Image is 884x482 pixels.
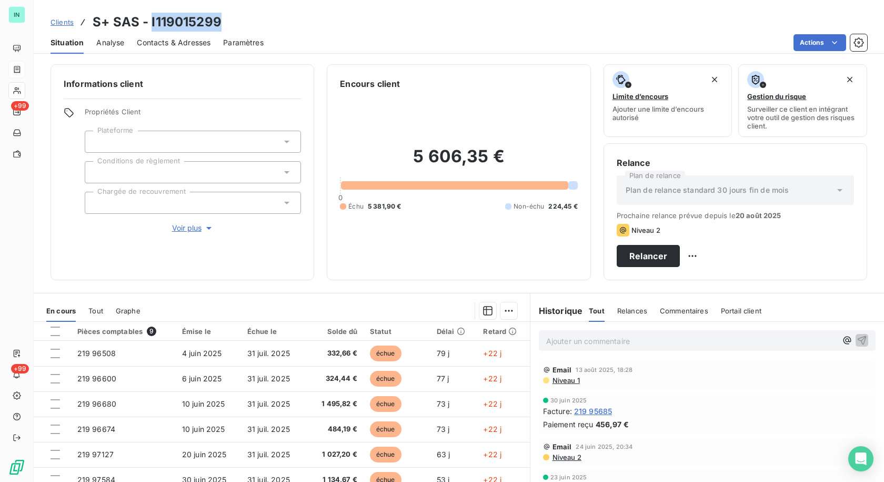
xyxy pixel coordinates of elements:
[551,376,580,385] span: Niveau 1
[182,327,235,336] div: Émise le
[437,450,450,459] span: 63 j
[315,348,357,359] span: 332,66 €
[315,399,357,409] span: 1 495,82 €
[576,444,632,450] span: 24 juin 2025, 20:34
[247,425,290,434] span: 31 juil. 2025
[738,64,867,137] button: Gestion du risqueSurveiller ce client en intégrant votre outil de gestion des risques client.
[437,327,471,336] div: Délai
[550,397,587,404] span: 30 juin 2025
[612,92,668,101] span: Limite d’encours
[574,406,612,417] span: 219 95685
[77,425,115,434] span: 219 96674
[543,419,594,430] span: Paiement reçu
[11,364,29,373] span: +99
[88,307,103,315] span: Tout
[338,193,343,202] span: 0
[247,349,290,358] span: 31 juil. 2025
[77,327,169,336] div: Pièces comptables
[483,349,501,358] span: +22 j
[46,307,76,315] span: En cours
[247,450,290,459] span: 31 juil. 2025
[576,367,632,373] span: 13 août 2025, 18:28
[370,371,401,387] span: échue
[247,374,290,383] span: 31 juil. 2025
[77,349,116,358] span: 219 96508
[437,349,450,358] span: 79 j
[340,146,577,178] h2: 5 606,35 €
[483,374,501,383] span: +22 j
[182,349,222,358] span: 4 juin 2025
[437,425,450,434] span: 73 j
[93,13,222,32] h3: S+ SAS - I119015299
[147,327,156,336] span: 9
[315,449,357,460] span: 1 027,20 €
[315,327,357,336] div: Solde dû
[370,447,401,463] span: échue
[617,307,647,315] span: Relances
[85,222,301,234] button: Voir plus
[94,137,102,146] input: Ajouter une valeur
[530,304,583,317] h6: Historique
[437,399,450,408] span: 73 j
[548,202,577,211] span: 224,45 €
[64,77,301,90] h6: Informations client
[77,399,116,408] span: 219 96680
[51,18,74,26] span: Clients
[85,107,301,122] span: Propriétés Client
[223,37,264,48] span: Paramètres
[552,442,572,451] span: Email
[617,245,680,267] button: Relancer
[793,34,846,51] button: Actions
[437,374,449,383] span: 77 j
[8,459,25,476] img: Logo LeanPay
[660,307,708,315] span: Commentaires
[483,399,501,408] span: +22 j
[96,37,124,48] span: Analyse
[848,446,873,471] div: Open Intercom Messenger
[51,17,74,27] a: Clients
[617,156,854,169] h6: Relance
[604,64,732,137] button: Limite d’encoursAjouter une limite d’encours autorisé
[514,202,544,211] span: Non-échu
[368,202,401,211] span: 5 381,90 €
[315,373,357,384] span: 324,44 €
[11,101,29,111] span: +99
[747,105,858,130] span: Surveiller ce client en intégrant votre outil de gestion des risques client.
[550,474,587,480] span: 23 juin 2025
[483,425,501,434] span: +22 j
[483,327,523,336] div: Retard
[315,424,357,435] span: 484,19 €
[551,453,581,461] span: Niveau 2
[543,406,572,417] span: Facture :
[596,419,629,430] span: 456,97 €
[348,202,364,211] span: Échu
[94,168,102,177] input: Ajouter une valeur
[612,105,724,122] span: Ajouter une limite d’encours autorisé
[51,37,84,48] span: Situation
[247,327,303,336] div: Échue le
[8,103,25,120] a: +99
[8,6,25,23] div: IN
[747,92,806,101] span: Gestion du risque
[589,307,605,315] span: Tout
[552,366,572,374] span: Email
[116,307,140,315] span: Graphe
[736,211,781,220] span: 20 août 2025
[77,450,114,459] span: 219 97127
[631,226,660,234] span: Niveau 2
[617,211,854,220] span: Prochaine relance prévue depuis le
[182,399,225,408] span: 10 juin 2025
[172,223,214,233] span: Voir plus
[77,374,116,383] span: 219 96600
[483,450,501,459] span: +22 j
[721,307,761,315] span: Portail client
[370,396,401,412] span: échue
[182,425,225,434] span: 10 juin 2025
[182,374,222,383] span: 6 juin 2025
[247,399,290,408] span: 31 juil. 2025
[340,77,400,90] h6: Encours client
[626,185,789,195] span: Plan de relance standard 30 jours fin de mois
[94,198,102,208] input: Ajouter une valeur
[182,450,227,459] span: 20 juin 2025
[370,421,401,437] span: échue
